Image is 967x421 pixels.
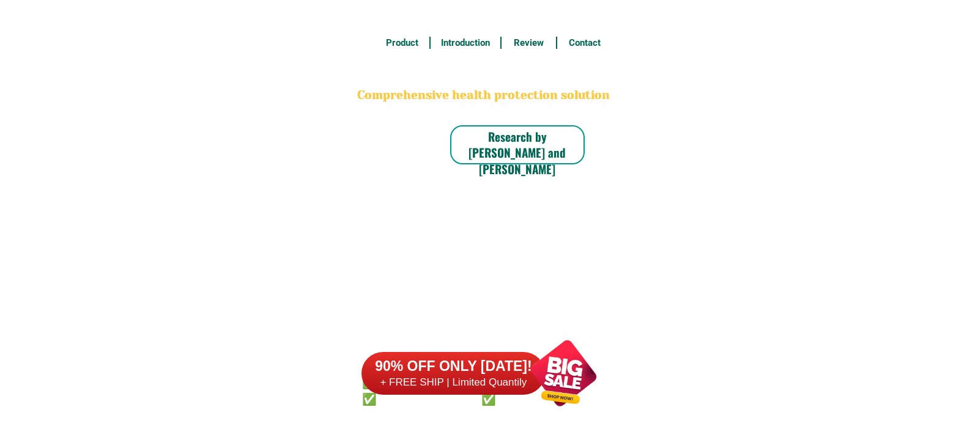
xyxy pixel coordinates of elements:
h6: Contact [564,36,606,50]
h6: Product [381,36,423,50]
h2: Comprehensive health protection solution [355,87,612,104]
h6: 90% OFF ONLY [DATE]! [361,357,545,376]
h3: FREE SHIPPING NATIONWIDE [355,7,612,25]
h2: BONA VITA COFFEE [355,59,612,87]
h6: Review [508,36,550,50]
h6: Research by [PERSON_NAME] and [PERSON_NAME] [450,128,585,177]
h6: Introduction [437,36,494,50]
h6: + FREE SHIP | Limited Quantily [361,376,545,389]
